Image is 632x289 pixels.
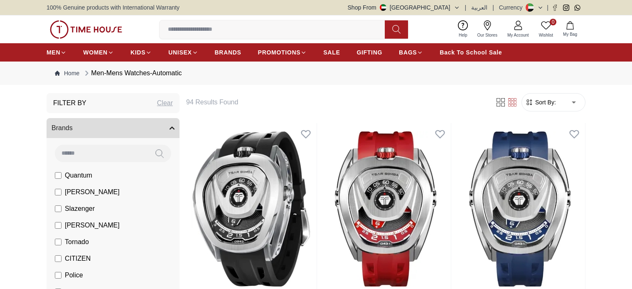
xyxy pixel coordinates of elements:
[55,189,61,195] input: [PERSON_NAME]
[563,5,569,11] a: Instagram
[55,205,61,212] input: Slazenger
[55,255,61,262] input: CITIZEN
[55,69,79,77] a: Home
[130,45,152,60] a: KIDS
[323,45,340,60] a: SALE
[552,5,558,11] a: Facebook
[357,48,382,57] span: GIFTING
[83,48,108,57] span: WOMEN
[55,239,61,245] input: Tornado
[492,3,494,12] span: |
[455,32,471,38] span: Help
[525,98,556,106] button: Sort By:
[65,237,89,247] span: Tornado
[55,272,61,279] input: Police
[157,98,173,108] div: Clear
[440,48,502,57] span: Back To School Sale
[547,3,548,12] span: |
[52,123,73,133] span: Brands
[258,45,307,60] a: PROMOTIONS
[471,3,487,12] button: العربية
[186,97,485,107] h6: 94 Results Found
[574,5,580,11] a: Whatsapp
[65,254,91,264] span: CITIZEN
[399,48,417,57] span: BAGS
[65,187,120,197] span: [PERSON_NAME]
[47,118,180,138] button: Brands
[83,45,114,60] a: WOMEN
[258,48,301,57] span: PROMOTIONS
[465,3,467,12] span: |
[55,172,61,179] input: Quantum
[348,3,460,12] button: Shop From[GEOGRAPHIC_DATA]
[534,98,556,106] span: Sort By:
[323,48,340,57] span: SALE
[53,98,86,108] h3: Filter By
[47,3,180,12] span: 100% Genuine products with International Warranty
[534,19,558,40] a: 0Wishlist
[168,48,192,57] span: UNISEX
[215,48,241,57] span: BRANDS
[50,20,122,39] img: ...
[47,62,585,85] nav: Breadcrumb
[215,45,241,60] a: BRANDS
[55,222,61,229] input: [PERSON_NAME]
[357,45,382,60] a: GIFTING
[65,204,95,214] span: Slazenger
[499,3,526,12] div: Currency
[560,31,580,37] span: My Bag
[130,48,145,57] span: KIDS
[558,20,582,39] button: My Bag
[536,32,556,38] span: Wishlist
[65,270,83,280] span: Police
[65,220,120,230] span: [PERSON_NAME]
[399,45,423,60] a: BAGS
[65,170,92,180] span: Quantum
[472,19,502,40] a: Our Stores
[454,19,472,40] a: Help
[474,32,501,38] span: Our Stores
[550,19,556,25] span: 0
[440,45,502,60] a: Back To School Sale
[47,48,60,57] span: MEN
[168,45,198,60] a: UNISEX
[83,68,182,78] div: Men-Mens Watches-Automatic
[380,4,386,11] img: United Arab Emirates
[47,45,66,60] a: MEN
[504,32,532,38] span: My Account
